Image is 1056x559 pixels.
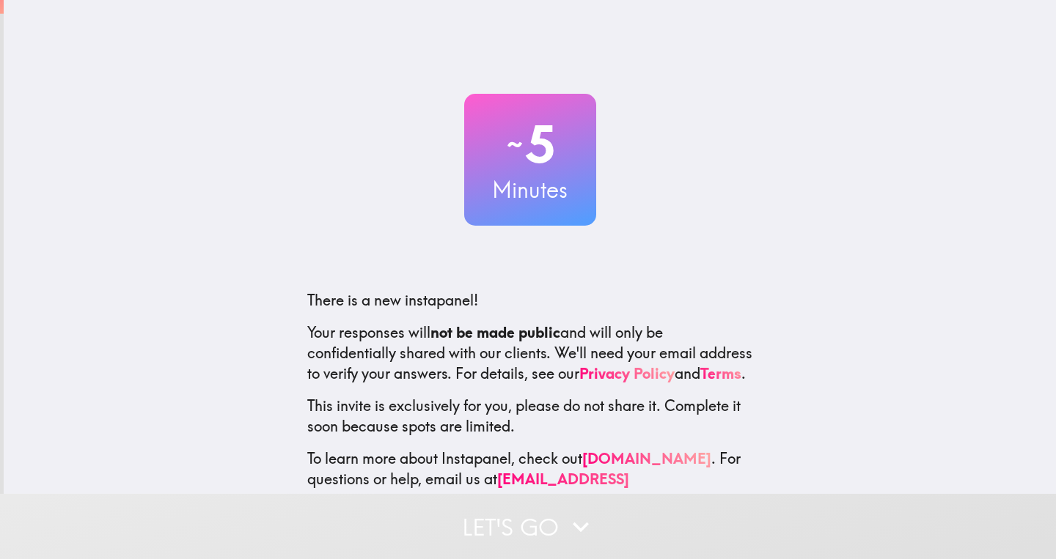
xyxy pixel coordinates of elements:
[464,114,596,174] h2: 5
[430,323,560,341] b: not be made public
[307,448,753,510] p: To learn more about Instapanel, check out . For questions or help, email us at .
[505,122,525,166] span: ~
[700,364,741,382] a: Terms
[307,291,478,309] span: There is a new instapanel!
[307,322,753,384] p: Your responses will and will only be confidentially shared with our clients. We'll need your emai...
[582,449,711,467] a: [DOMAIN_NAME]
[307,396,753,437] p: This invite is exclusively for you, please do not share it. Complete it soon because spots are li...
[464,174,596,205] h3: Minutes
[579,364,675,382] a: Privacy Policy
